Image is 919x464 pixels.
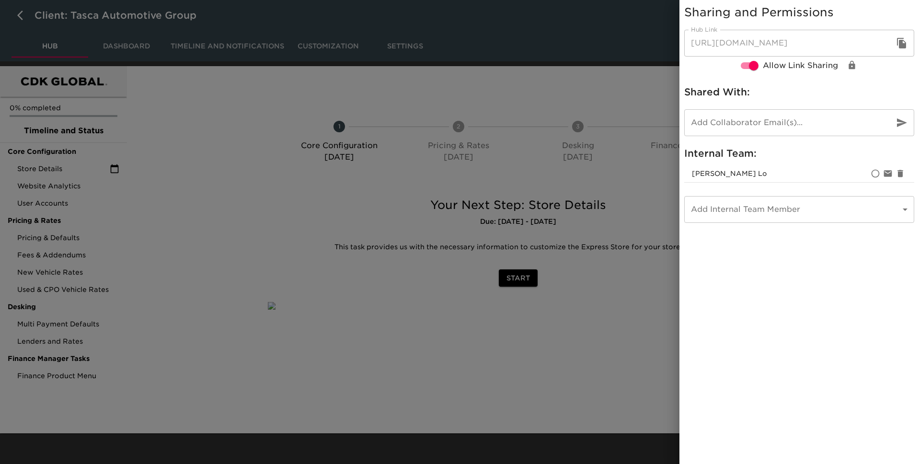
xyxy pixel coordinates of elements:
[684,84,914,100] h6: Shared With:
[882,167,894,180] div: Disable notifications for kevin.lo@roadster.com
[692,170,767,177] span: kevin.lo@roadster.com
[763,60,838,71] span: Allow Link Sharing
[684,196,914,223] div: ​
[894,167,907,180] div: Remove kevin.lo@roadster.com
[684,146,914,161] h6: Internal Team:
[684,5,914,20] h5: Sharing and Permissions
[869,167,882,180] div: Set as primay account owner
